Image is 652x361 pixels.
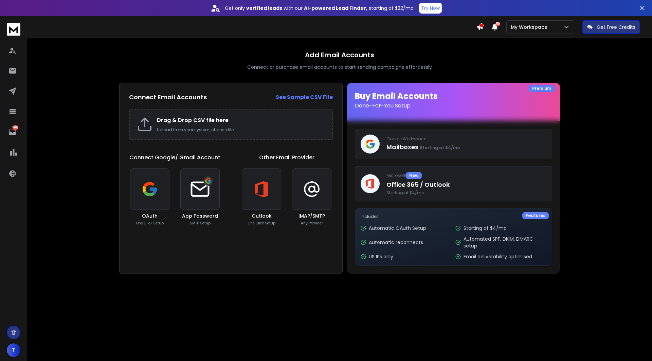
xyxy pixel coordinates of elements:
a: 1463 [6,125,19,139]
p: Automated SPF, DKIM, DMARC setup [464,236,546,249]
div: Premium [528,85,555,92]
strong: AI-powered Lead Finder, [304,5,367,12]
a: See Sample CSV File [276,93,333,101]
h1: Buy Email Accounts [355,91,552,110]
strong: verified leads [246,5,282,12]
div: New [405,172,422,179]
p: Office 365 / Outlook [386,180,546,189]
p: Upload from your system, choose file [157,127,325,133]
p: My Workspace [511,24,550,31]
p: 1463 [13,125,18,131]
span: 50 [495,22,500,26]
p: Done-For-You Setup [355,102,552,110]
p: Automatic reconnects [369,239,423,246]
p: Any Provider [301,221,323,226]
span: Starting at $4/mo [386,190,546,196]
h1: Add Email Accounts [305,50,374,60]
span: Starting at $4/mo [420,145,460,151]
button: Get Free Credits [582,20,640,34]
h3: Outlook [252,213,272,219]
h3: IMAP/SMTP [298,213,325,219]
button: Try Now [419,3,442,14]
p: Microsoft [386,172,546,179]
h3: App Password [182,213,218,219]
p: Try Now [421,5,440,12]
p: Automatic OAuth Setup [369,225,426,232]
p: US IPs only [369,253,393,260]
p: Email deliverability optimised [464,253,532,260]
img: logo [7,23,20,36]
h2: Connect Email Accounts [129,93,207,102]
button: T [7,343,20,357]
p: Starting at $4/mo [464,225,507,232]
h1: Connect Google/ Gmail Account [129,154,220,162]
p: Get Free Credits [597,24,635,31]
h2: Drag & Drop CSV file here [157,116,325,124]
p: SMTP Setup [190,221,211,226]
p: Google Workspace [386,136,546,142]
h1: Other Email Provider [259,154,314,162]
p: Mailboxes [386,142,546,152]
p: Includes [361,214,546,219]
p: One Click Setup [136,221,164,226]
p: Get only with our starting at $22/mo [225,5,414,12]
p: One Click Setup [248,221,275,226]
div: Features [522,212,549,219]
p: Connect or purchase email accounts to start sending campaigns effortlessly [247,64,432,71]
h3: OAuth [142,213,158,219]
